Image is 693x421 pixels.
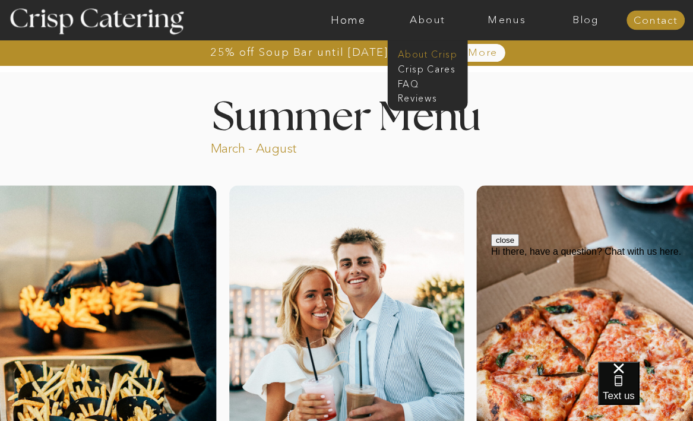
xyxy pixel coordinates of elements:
[546,14,625,26] a: Blog
[186,97,507,131] h1: Summer Menu
[211,140,369,153] p: March - August
[169,47,435,58] a: 25% off Soup Bar until [DATE]!
[491,234,693,376] iframe: podium webchat widget prompt
[388,14,467,26] a: About
[398,62,464,73] a: Crisp Cares
[398,77,455,88] a: faq
[309,14,388,26] a: Home
[598,362,693,421] iframe: podium webchat widget bubble
[398,48,464,59] a: About Crisp
[467,14,546,26] a: Menus
[406,48,524,59] a: Learn More
[398,92,455,103] a: Reviews
[626,15,685,26] a: Contact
